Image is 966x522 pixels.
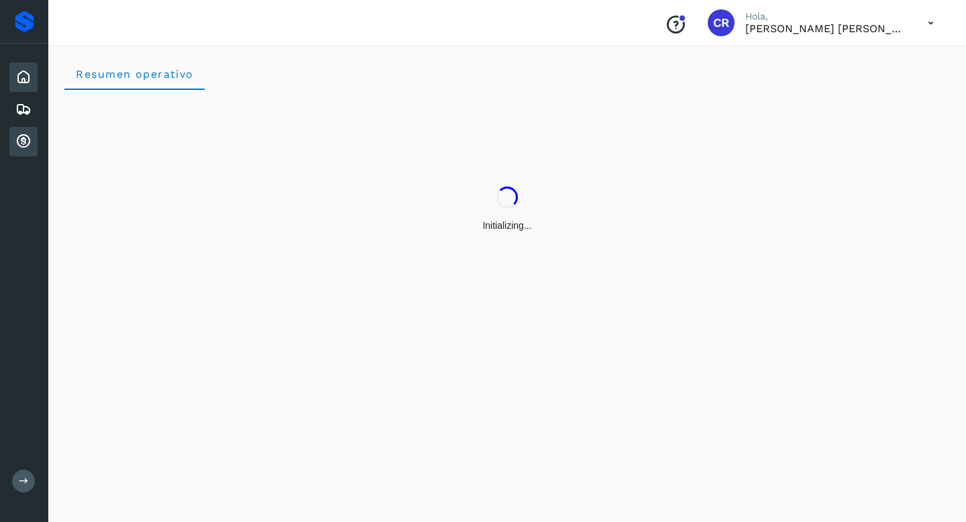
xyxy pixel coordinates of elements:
p: Hola, [745,11,906,22]
div: Embarques [9,95,38,124]
span: Resumen operativo [75,68,194,81]
div: Cuentas por cobrar [9,127,38,156]
div: Inicio [9,62,38,92]
p: CARLOS RODOLFO BELLI PEDRAZA [745,22,906,35]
